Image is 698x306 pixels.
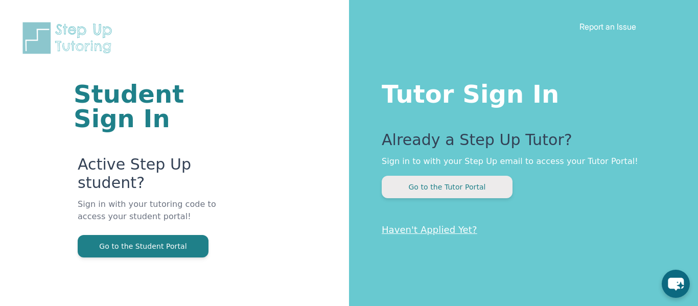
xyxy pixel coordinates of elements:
p: Sign in to with your Step Up email to access your Tutor Portal! [382,155,657,168]
a: Go to the Student Portal [78,241,208,251]
p: Sign in with your tutoring code to access your student portal! [78,198,226,235]
a: Go to the Tutor Portal [382,182,513,192]
h1: Tutor Sign In [382,78,657,106]
p: Already a Step Up Tutor? [382,131,657,155]
h1: Student Sign In [74,82,226,131]
a: Haven't Applied Yet? [382,224,477,235]
button: chat-button [662,270,690,298]
button: Go to the Student Portal [78,235,208,257]
img: Step Up Tutoring horizontal logo [20,20,119,56]
p: Active Step Up student? [78,155,226,198]
a: Report an Issue [579,21,636,32]
button: Go to the Tutor Portal [382,176,513,198]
